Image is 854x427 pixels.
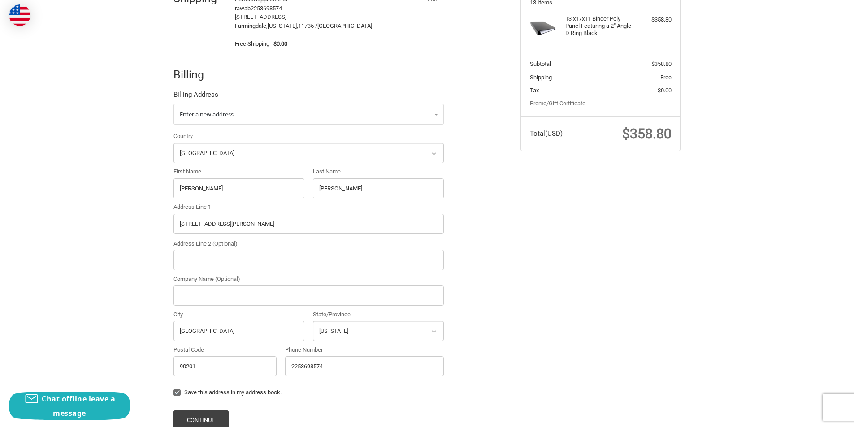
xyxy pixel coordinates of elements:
[235,39,269,48] span: Free Shipping
[173,310,304,319] label: City
[530,60,551,67] span: Subtotal
[530,100,585,107] a: Promo/Gift Certificate
[235,22,268,29] span: Farmingdale,
[173,167,304,176] label: First Name
[565,15,634,37] h4: 13 x 17x11 Binder Poly Panel Featuring a 2" Angle-D Ring Black
[530,87,539,94] span: Tax
[173,132,444,141] label: Country
[251,5,282,12] span: 2253698574
[235,13,286,20] span: [STREET_ADDRESS]
[173,90,218,104] legend: Billing Address
[9,392,130,420] button: Chat offline leave a message
[173,203,444,211] label: Address Line 1
[636,15,672,24] div: $358.80
[313,310,444,319] label: State/Province
[317,22,372,29] span: [GEOGRAPHIC_DATA]
[180,110,234,118] span: Enter a new address
[215,276,240,282] small: (Optional)
[313,167,444,176] label: Last Name
[622,126,672,142] span: $358.80
[173,239,444,248] label: Address Line 2
[530,74,552,81] span: Shipping
[173,104,444,125] a: Enter or select a different address
[173,68,226,82] h2: Billing
[298,22,317,29] span: 11735 /
[235,5,251,12] span: rawab
[42,394,115,418] span: Chat offline leave a message
[269,39,288,48] span: $0.00
[268,22,298,29] span: [US_STATE],
[212,240,238,247] small: (Optional)
[651,60,672,67] span: $358.80
[173,275,444,284] label: Company Name
[530,129,563,138] span: Total (USD)
[173,389,444,396] label: Save this address in my address book.
[658,87,672,94] span: $0.00
[660,74,672,81] span: Free
[285,345,444,354] label: Phone Number
[9,4,30,26] img: duty and tax information for United States
[173,345,277,354] label: Postal Code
